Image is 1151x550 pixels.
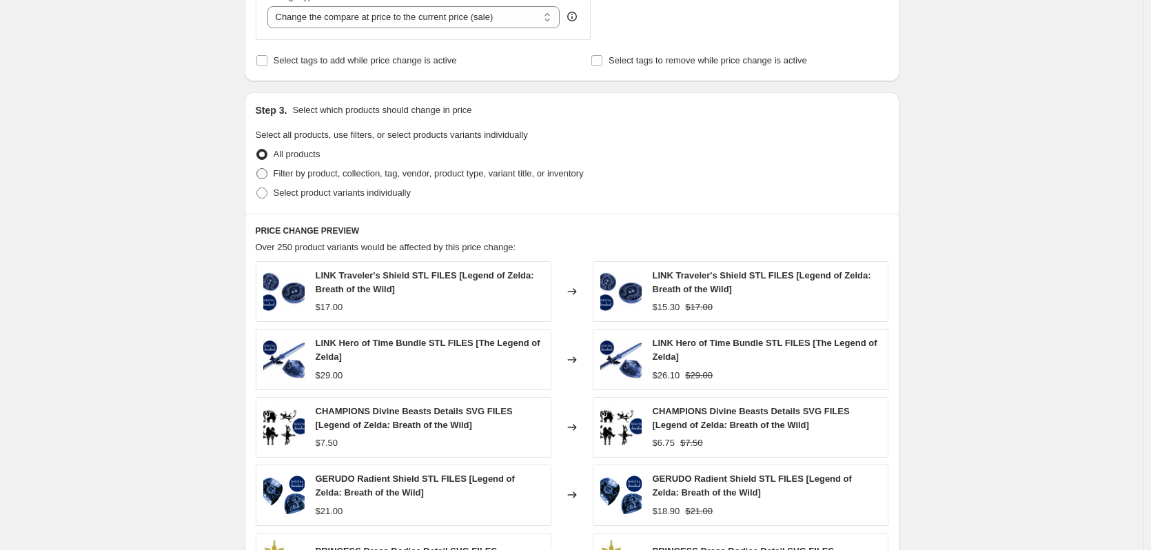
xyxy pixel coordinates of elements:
h2: Step 3. [256,103,287,117]
strike: $17.00 [685,301,713,314]
span: All products [274,149,320,159]
div: $21.00 [316,505,343,518]
span: Select tags to add while price change is active [274,55,457,65]
span: Filter by product, collection, tag, vendor, product type, variant title, or inventory [274,168,584,179]
img: CHAMPIONS-Divine-Beasts-Details-SVG-FILES-_Legend-of-Zelda--Breath-of-the-Wild_-illustrismodels-1... [263,407,305,448]
span: Select product variants individually [274,187,411,198]
img: LINK-Hero-of-Time-Bundle-STL-FILES-_The-Legend-of-Zelda_-illustrismodels-1664332992_80x.jpg [600,339,642,380]
span: LINK Hero of Time Bundle STL FILES [The Legend of Zelda] [653,338,877,362]
img: RadientShieldDigital_80x.png [263,474,305,516]
img: Traveler_sShieldDigital_80x.png [263,271,305,312]
span: GERUDO Radient Shield STL FILES [Legend of Zelda: Breath of the Wild] [653,473,852,498]
span: CHAMPIONS Divine Beasts Details SVG FILES [Legend of Zelda: Breath of the Wild] [316,406,513,430]
span: GERUDO Radient Shield STL FILES [Legend of Zelda: Breath of the Wild] [316,473,515,498]
span: LINK Traveler's Shield STL FILES [Legend of Zelda: Breath of the Wild] [653,270,871,294]
span: Select tags to remove while price change is active [609,55,807,65]
div: $7.50 [316,436,338,450]
strike: $29.00 [685,369,713,383]
h6: PRICE CHANGE PREVIEW [256,225,888,236]
p: Select which products should change in price [292,103,471,117]
strike: $7.50 [680,436,703,450]
img: CHAMPIONS-Divine-Beasts-Details-SVG-FILES-_Legend-of-Zelda--Breath-of-the-Wild_-illustrismodels-1... [600,407,642,448]
div: $17.00 [316,301,343,314]
span: CHAMPIONS Divine Beasts Details SVG FILES [Legend of Zelda: Breath of the Wild] [653,406,850,430]
img: RadientShieldDigital_80x.png [600,474,642,516]
span: LINK Traveler's Shield STL FILES [Legend of Zelda: Breath of the Wild] [316,270,534,294]
div: $26.10 [653,369,680,383]
div: $29.00 [316,369,343,383]
div: $15.30 [653,301,680,314]
div: $6.75 [653,436,675,450]
span: LINK Hero of Time Bundle STL FILES [The Legend of Zelda] [316,338,540,362]
img: Traveler_sShieldDigital_80x.png [600,271,642,312]
strike: $21.00 [685,505,713,518]
div: $18.90 [653,505,680,518]
span: Select all products, use filters, or select products variants individually [256,130,528,140]
div: help [565,10,579,23]
img: LINK-Hero-of-Time-Bundle-STL-FILES-_The-Legend-of-Zelda_-illustrismodels-1664332992_80x.jpg [263,339,305,380]
span: Over 250 product variants would be affected by this price change: [256,242,516,252]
